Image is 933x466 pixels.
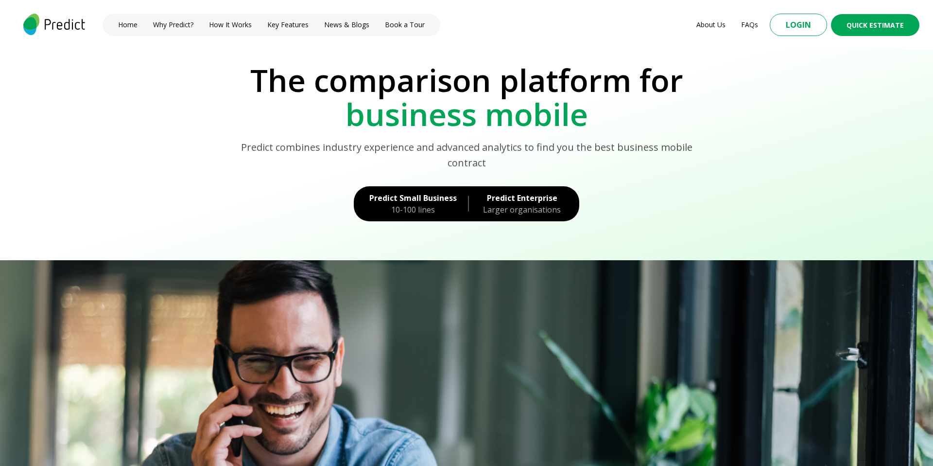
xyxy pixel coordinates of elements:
div: Predict Enterprise [480,192,564,204]
a: Home [118,20,138,30]
a: Why Predict? [153,20,193,30]
a: Book a Tour [385,20,425,30]
div: Larger organisations [480,204,564,215]
a: About Us [696,20,726,30]
p: business mobile [14,97,919,131]
a: How It Works [209,20,252,30]
a: News & Blogs [324,20,369,30]
button: Login [770,14,827,36]
img: logo [21,14,87,35]
div: 10-100 lines [369,204,457,215]
a: Key Features [267,20,309,30]
p: Predict combines industry experience and advanced analytics to find you the best business mobile ... [240,140,693,171]
a: Predict Small Business10-100 lines [354,186,459,221]
button: Quick Estimate [831,14,919,36]
div: Predict Small Business [369,192,457,204]
a: Predict EnterpriseLarger organisations [478,186,579,221]
p: The comparison platform for [14,63,919,97]
a: FAQs [741,20,758,30]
